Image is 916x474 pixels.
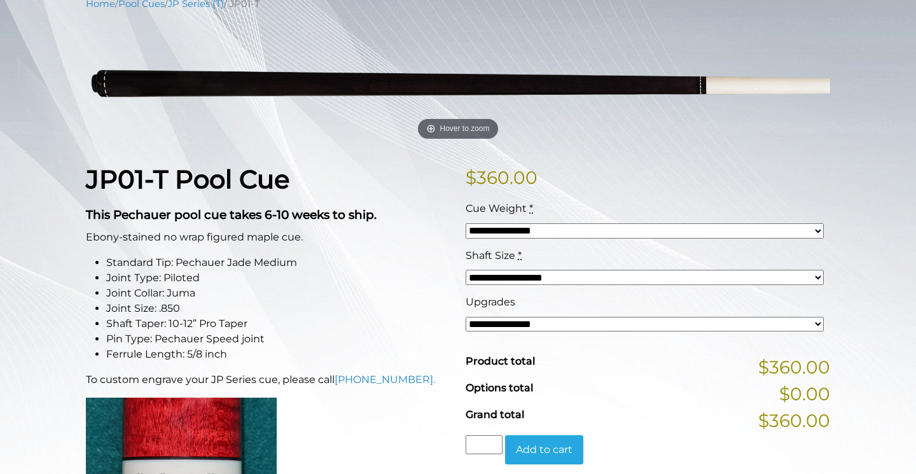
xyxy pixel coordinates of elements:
span: $360.00 [758,407,830,434]
li: Standard Tip: Pechauer Jade Medium [106,255,450,270]
span: $ [466,167,476,188]
span: Options total [466,382,533,394]
span: Product total [466,355,535,367]
li: Ferrule Length: 5/8 inch [106,347,450,362]
a: Hover to zoom [86,20,830,144]
input: Product quantity [466,435,503,454]
li: Joint Size: .850 [106,301,450,316]
span: Shaft Size [466,249,515,261]
li: Pin Type: Pechauer Speed joint [106,331,450,347]
button: Add to cart [505,435,583,464]
span: Grand total [466,408,524,421]
strong: This Pechauer pool cue takes 6-10 weeks to ship. [86,207,377,222]
li: Joint Collar: Juma [106,286,450,301]
abbr: required [518,249,522,261]
bdi: 360.00 [466,167,538,188]
li: Joint Type: Piloted [106,270,450,286]
img: jp01-T-1.png [86,20,830,144]
p: Ebony-stained no wrap figured maple cue. [86,230,450,245]
p: To custom engrave your JP Series cue, please call [86,372,450,387]
abbr: required [529,202,533,214]
span: $0.00 [779,380,830,407]
span: Upgrades [466,296,515,308]
li: Shaft Taper: 10-12” Pro Taper [106,316,450,331]
span: Cue Weight [466,202,527,214]
span: $360.00 [758,354,830,380]
a: [PHONE_NUMBER]. [335,373,435,386]
strong: JP01-T Pool Cue [86,164,289,195]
